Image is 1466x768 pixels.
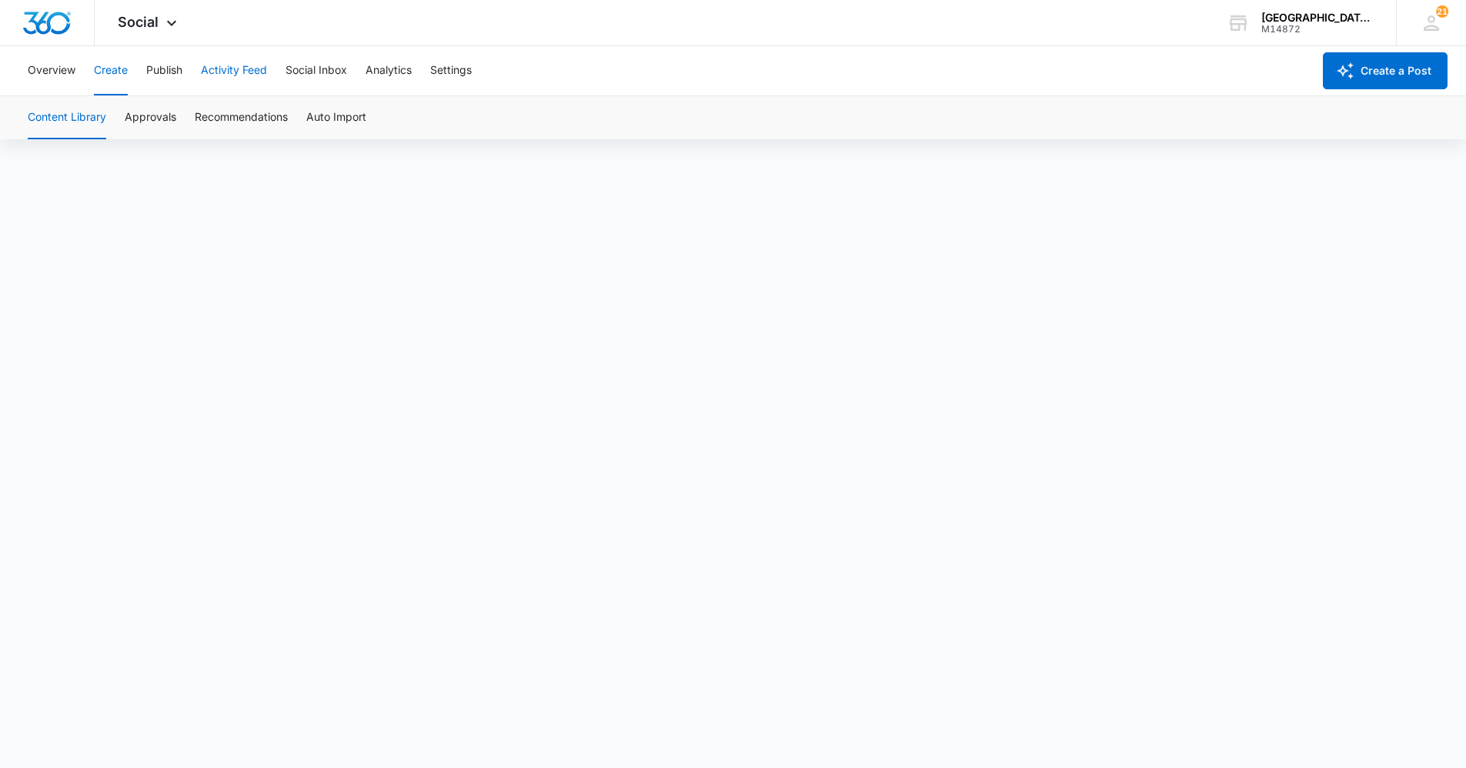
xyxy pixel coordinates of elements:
[118,14,159,30] span: Social
[1261,12,1374,24] div: account name
[28,46,75,95] button: Overview
[286,46,347,95] button: Social Inbox
[195,96,288,139] button: Recommendations
[306,96,366,139] button: Auto Import
[125,96,176,139] button: Approvals
[28,96,106,139] button: Content Library
[1436,5,1448,18] div: notifications count
[201,46,267,95] button: Activity Feed
[1436,5,1448,18] span: 21
[430,46,472,95] button: Settings
[1323,52,1448,89] button: Create a Post
[94,46,128,95] button: Create
[146,46,182,95] button: Publish
[366,46,412,95] button: Analytics
[1261,24,1374,35] div: account id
